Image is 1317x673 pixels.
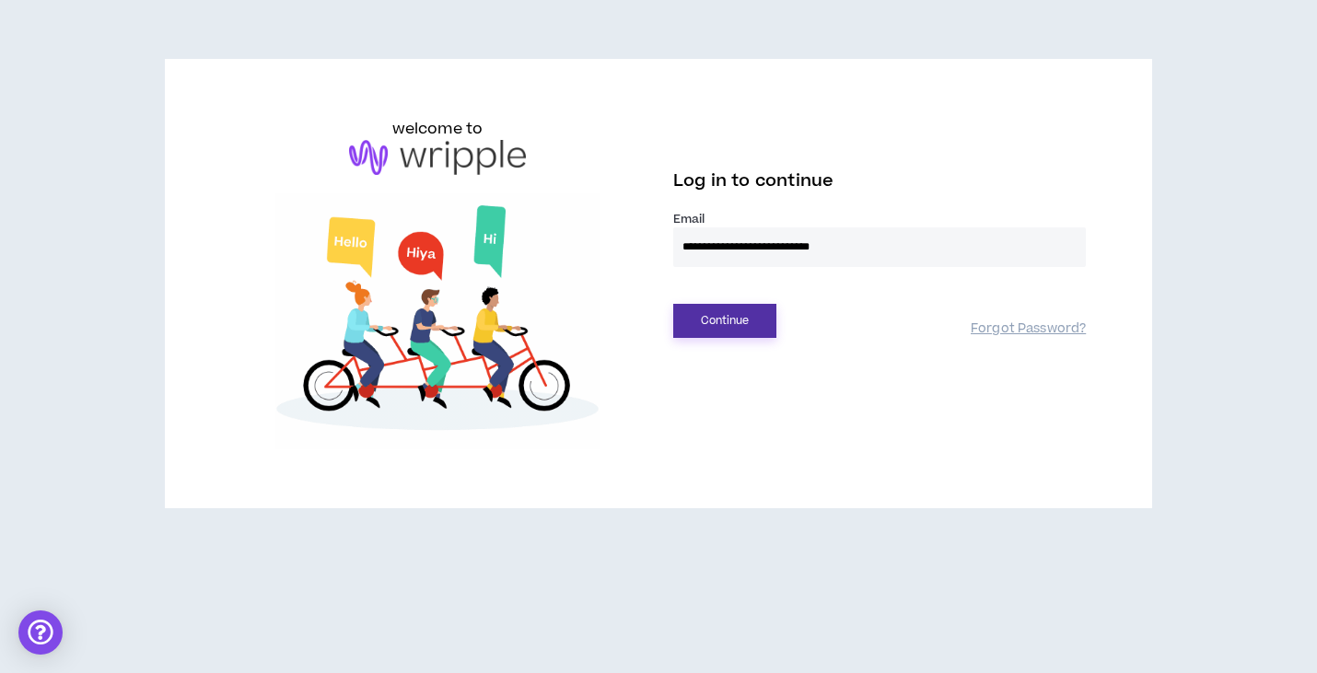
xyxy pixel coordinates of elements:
[971,320,1086,338] a: Forgot Password?
[673,304,776,338] button: Continue
[231,193,644,450] img: Welcome to Wripple
[18,610,63,655] div: Open Intercom Messenger
[673,169,833,192] span: Log in to continue
[392,118,484,140] h6: welcome to
[673,211,1086,227] label: Email
[349,140,526,175] img: logo-brand.png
